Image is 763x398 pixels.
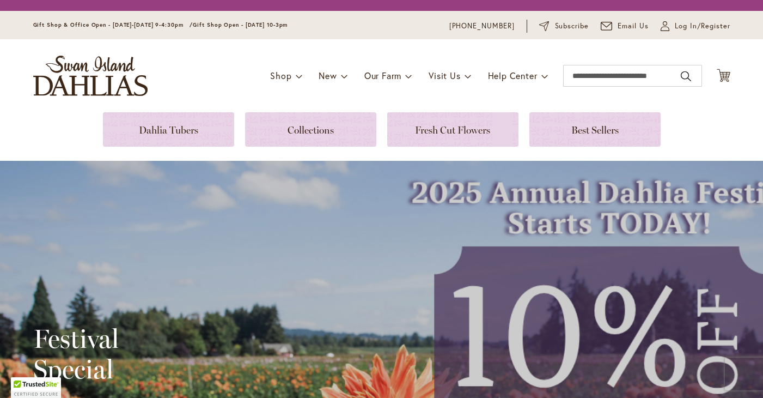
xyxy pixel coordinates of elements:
div: TrustedSite Certified [11,377,61,398]
span: Our Farm [364,70,401,81]
span: Gift Shop & Office Open - [DATE]-[DATE] 9-4:30pm / [33,21,193,28]
a: Subscribe [539,21,589,32]
button: Search [681,68,691,85]
span: Help Center [488,70,538,81]
a: Log In/Register [661,21,730,32]
span: Email Us [618,21,649,32]
a: Email Us [601,21,649,32]
span: Log In/Register [675,21,730,32]
a: store logo [33,56,148,96]
span: Visit Us [429,70,460,81]
span: Subscribe [555,21,589,32]
span: New [319,70,337,81]
h2: Festival Special [33,323,316,384]
span: Gift Shop Open - [DATE] 10-3pm [193,21,288,28]
span: Shop [270,70,291,81]
a: [PHONE_NUMBER] [449,21,515,32]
